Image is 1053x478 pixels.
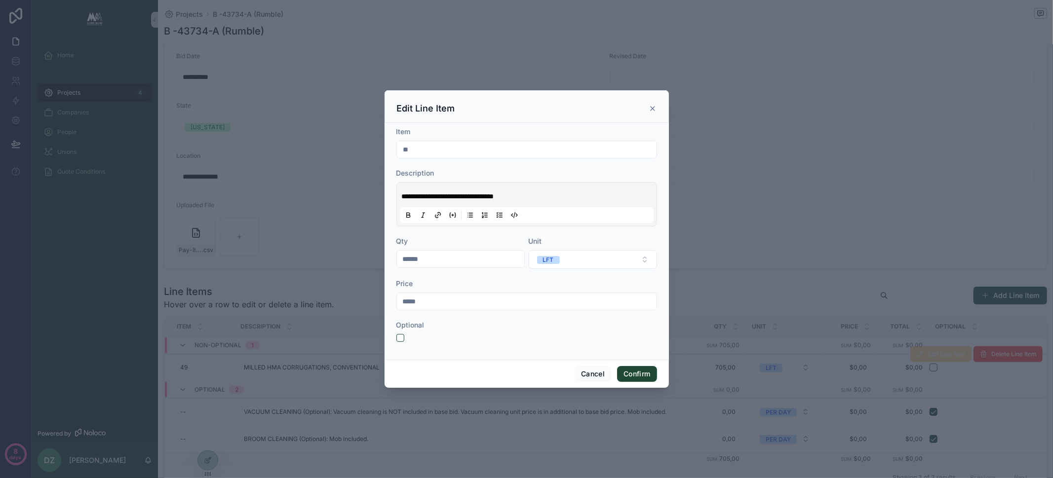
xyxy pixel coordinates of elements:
[396,321,425,329] span: Optional
[575,366,611,382] button: Cancel
[529,250,657,269] button: Select Button
[396,169,434,177] span: Description
[397,103,455,114] h3: Edit Line Item
[396,127,411,136] span: Item
[529,237,542,245] span: Unit
[396,237,408,245] span: Qty
[617,366,657,382] button: Confirm
[396,279,413,288] span: Price
[543,256,554,264] div: LFT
